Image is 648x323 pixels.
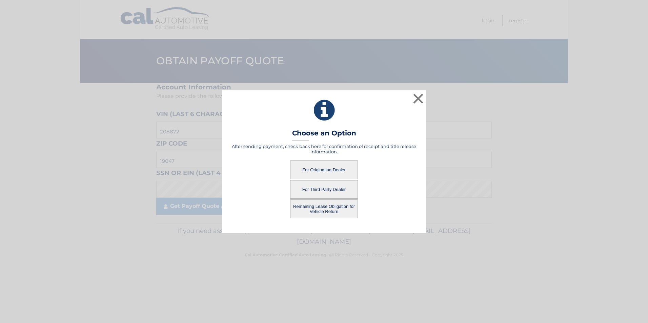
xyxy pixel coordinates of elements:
[411,92,425,105] button: ×
[290,180,358,199] button: For Third Party Dealer
[292,129,356,141] h3: Choose an Option
[290,199,358,218] button: Remaining Lease Obligation for Vehicle Return
[290,160,358,179] button: For Originating Dealer
[231,144,417,154] h5: After sending payment, check back here for confirmation of receipt and title release information.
